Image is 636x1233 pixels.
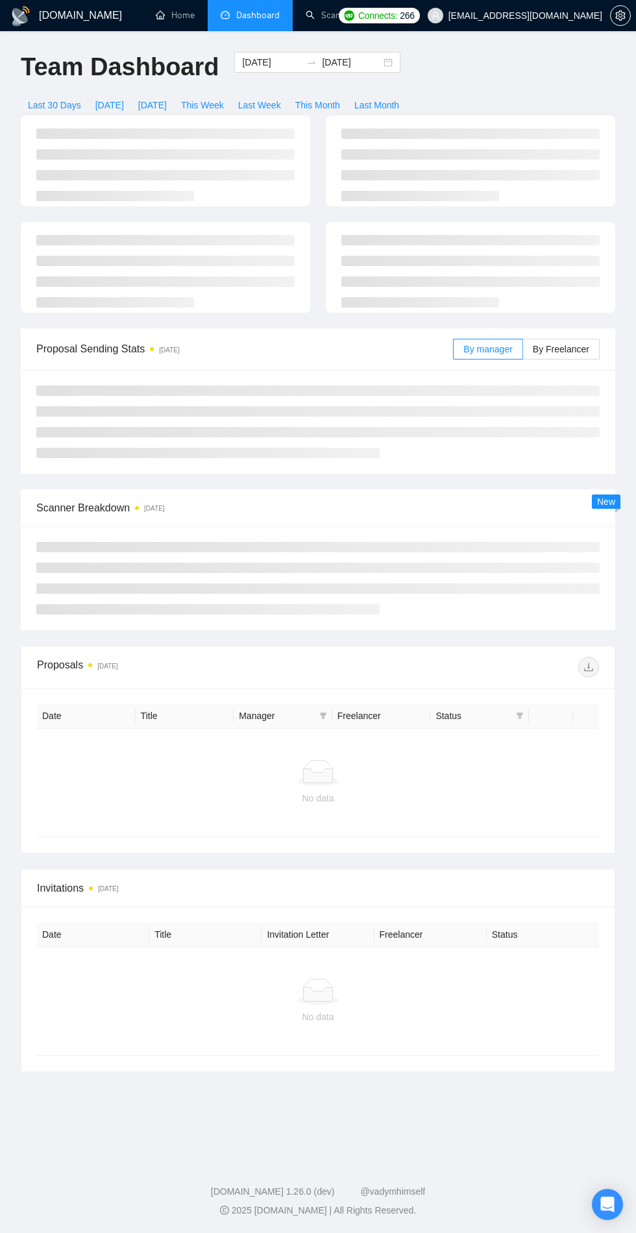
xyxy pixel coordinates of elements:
[21,95,88,116] button: Last 30 Days
[487,922,599,947] th: Status
[354,98,399,112] span: Last Month
[47,791,589,805] div: No data
[36,341,453,357] span: Proposal Sending Stats
[37,703,136,729] th: Date
[88,95,131,116] button: [DATE]
[144,505,164,512] time: [DATE]
[347,95,406,116] button: Last Month
[10,6,31,27] img: logo
[358,8,397,23] span: Connects:
[156,10,195,21] a: homeHome
[95,98,124,112] span: [DATE]
[98,885,118,892] time: [DATE]
[174,95,231,116] button: This Week
[181,98,224,112] span: This Week
[236,10,280,21] span: Dashboard
[221,10,230,19] span: dashboard
[295,98,340,112] span: This Month
[234,703,332,729] th: Manager
[400,8,414,23] span: 266
[36,500,600,516] span: Scanner Breakdown
[597,496,615,507] span: New
[463,344,512,354] span: By manager
[306,10,354,21] a: searchScanner
[28,98,81,112] span: Last 30 Days
[231,95,288,116] button: Last Week
[435,709,511,723] span: Status
[211,1186,335,1197] a: [DOMAIN_NAME] 1.26.0 (dev)
[516,712,524,720] span: filter
[159,347,179,354] time: [DATE]
[138,98,167,112] span: [DATE]
[220,1206,229,1215] span: copyright
[610,10,631,21] a: setting
[431,11,440,20] span: user
[131,95,174,116] button: [DATE]
[322,55,381,69] input: End date
[611,10,630,21] span: setting
[360,1186,425,1197] a: @vadymhimself
[149,922,262,947] th: Title
[306,57,317,67] span: to
[374,922,487,947] th: Freelancer
[513,706,526,726] span: filter
[317,706,330,726] span: filter
[306,57,317,67] span: swap-right
[610,5,631,26] button: setting
[239,709,314,723] span: Manager
[288,95,347,116] button: This Month
[47,1010,589,1024] div: No data
[21,52,219,82] h1: Team Dashboard
[136,703,234,729] th: Title
[37,922,149,947] th: Date
[238,98,281,112] span: Last Week
[533,344,589,354] span: By Freelancer
[319,712,327,720] span: filter
[10,1204,626,1217] div: 2025 [DOMAIN_NAME] | All Rights Reserved.
[592,1189,623,1220] div: Open Intercom Messenger
[242,55,301,69] input: Start date
[97,663,117,670] time: [DATE]
[37,880,599,896] span: Invitations
[37,657,318,678] div: Proposals
[262,922,374,947] th: Invitation Letter
[332,703,431,729] th: Freelancer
